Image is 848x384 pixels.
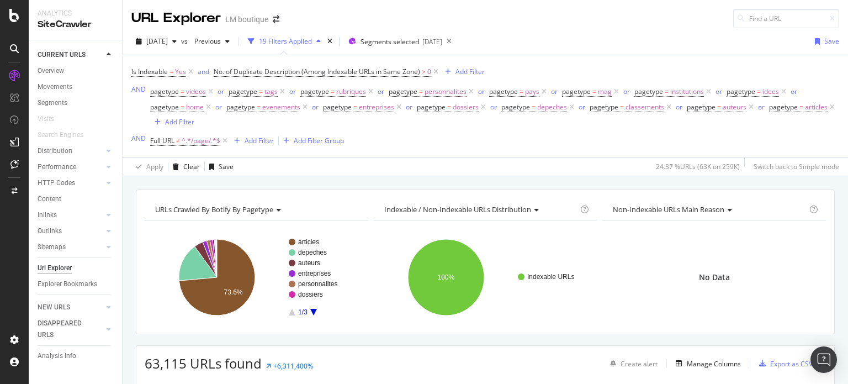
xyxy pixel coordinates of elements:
[422,67,426,76] span: >
[769,102,798,112] span: pagetype
[131,158,163,176] button: Apply
[181,36,190,46] span: vs
[770,359,813,369] div: Export as CSV
[810,346,837,373] div: Open Intercom Messenger
[551,86,558,97] button: or
[579,102,585,112] button: or
[262,99,300,115] span: evenements
[490,102,497,112] button: or
[182,133,220,149] span: ^.*/page/.*$
[791,87,797,96] div: or
[294,136,344,145] div: Add Filter Group
[38,145,72,157] div: Distribution
[38,241,66,253] div: Sitemaps
[38,278,97,290] div: Explorer Bookmarks
[264,84,278,99] span: tags
[205,158,234,176] button: Save
[520,87,523,96] span: =
[551,87,558,96] div: or
[300,87,329,96] span: pagetype
[131,33,181,50] button: [DATE]
[146,36,168,46] span: 2025 Sep. 8th
[229,87,257,96] span: pagetype
[183,162,200,171] div: Clear
[279,134,344,148] button: Add Filter Group
[353,102,357,112] span: =
[626,99,664,115] span: classements
[437,273,454,281] text: 100%
[131,133,146,144] button: AND
[186,84,206,99] span: videos
[325,36,335,47] div: times
[453,99,479,115] span: dossiers
[613,204,724,214] span: Non-Indexable URLs Main Reason
[762,84,779,99] span: idees
[131,84,146,94] button: AND
[455,67,485,76] div: Add Filter
[273,361,313,371] div: +6,311,400%
[38,209,57,221] div: Inlinks
[562,87,591,96] span: pagetype
[226,102,255,112] span: pagetype
[422,37,442,46] div: [DATE]
[427,64,431,80] span: 0
[805,99,828,115] span: articles
[749,158,839,176] button: Switch back to Simple mode
[289,87,296,96] div: or
[417,102,446,112] span: pagetype
[374,229,595,325] svg: A chart.
[344,33,442,50] button: Segments selected[DATE]
[259,87,263,96] span: =
[478,87,485,96] div: or
[331,87,335,96] span: =
[214,67,420,76] span: No. of Duplicate Description (Among Indexable URLs in Same Zone)
[623,86,630,97] button: or
[733,9,839,28] input: Find a URL
[382,201,579,218] h4: Indexable / Non-Indexable URLs Distribution
[758,102,765,112] div: or
[298,238,319,246] text: articles
[611,201,807,218] h4: Non-Indexable URLs Main Reason
[38,278,114,290] a: Explorer Bookmarks
[224,288,243,296] text: 73.6%
[150,87,179,96] span: pagetype
[257,102,261,112] span: =
[754,162,839,171] div: Switch back to Simple mode
[38,193,61,205] div: Content
[606,355,658,372] button: Create alert
[441,65,485,78] button: Add Filter
[131,67,168,76] span: Is Indexable
[38,318,93,341] div: DISAPPEARED URLS
[715,87,722,96] div: or
[592,87,596,96] span: =
[687,102,715,112] span: pagetype
[425,84,467,99] span: personnalites
[598,84,612,99] span: mag
[384,204,531,214] span: Indexable / Non-Indexable URLs distribution
[298,259,320,267] text: auteurs
[359,99,394,115] span: entreprises
[757,87,761,96] span: =
[791,86,797,97] button: or
[38,177,103,189] a: HTTP Codes
[198,67,209,76] div: and
[131,9,221,28] div: URL Explorer
[38,49,86,61] div: CURRENT URLS
[38,225,62,237] div: Outlinks
[155,204,273,214] span: URLs Crawled By Botify By pagetype
[676,102,682,112] button: or
[501,102,530,112] span: pagetype
[687,359,741,369] div: Manage Columns
[145,354,262,372] span: 63,115 URLs found
[181,102,184,112] span: =
[298,291,323,298] text: dossiers
[406,102,412,112] button: or
[489,87,518,96] span: pagetype
[298,308,308,316] text: 1/3
[810,33,839,50] button: Save
[38,161,76,173] div: Performance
